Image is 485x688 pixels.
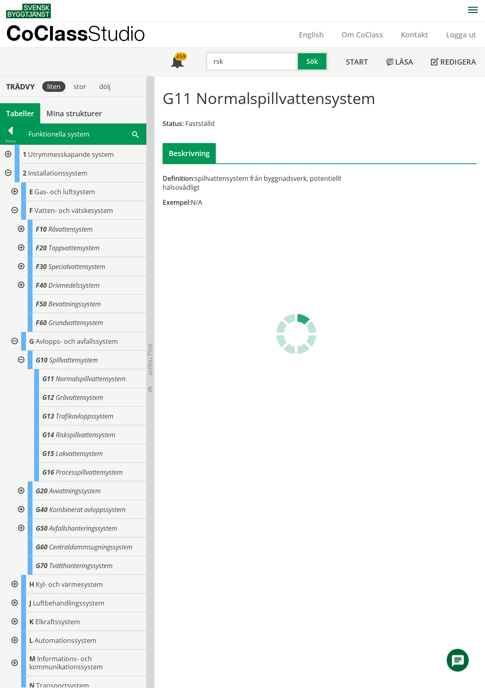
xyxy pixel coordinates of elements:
img: Svensk Byggtjänst [6,4,51,18]
span: Avlopps- och avfallssystem [36,337,118,346]
div: spillvattensystem från byggnadsverk, potentiellt hälsovådligt [163,174,370,192]
span: J [29,599,31,608]
div: 459 [175,52,187,61]
span: Start [346,57,368,67]
span: M [29,654,35,663]
span: F40 [36,281,47,290]
span: Exempel: [163,198,191,207]
span: Läsa [395,57,413,67]
span: Kombinerat avloppssystem [49,505,126,514]
span: Normalspillvattensystem [56,374,126,383]
span: Avfallshanteringssystem [49,524,117,533]
div: stor [69,81,91,92]
span: 2 [23,169,26,178]
span: G60 [36,543,48,551]
span: Spillvattensystem [49,356,98,365]
span: Sök i tabellen [132,130,139,138]
span: Gråvattensystem [56,393,103,402]
span: F30 [36,262,47,271]
input: Sök [206,52,298,71]
div: Trädvy [2,82,39,91]
div: N/A [163,198,370,207]
span: G20 [36,486,48,495]
a: Start [337,48,377,76]
h1: G11 Normalspillvattensystem [163,89,376,107]
span: Lakvattensystem [56,449,103,458]
span: G16 [42,468,54,477]
span: Automationssystem [35,636,96,645]
a: English [290,30,333,39]
span: 1 [23,150,26,159]
span: L [29,636,33,645]
button: Sök [298,52,328,71]
span: Processpillvattensystem [56,468,123,477]
span: G15 [42,449,54,458]
span: G14 [42,430,54,439]
span: G70 [36,561,48,570]
span: Informations- och kommunikationssystem [29,654,103,671]
span: G [29,337,34,346]
img: Laddar [276,314,317,354]
span: Installationssystem [28,169,87,178]
span: Avvattningssystem [49,486,101,495]
span: G50 [36,524,48,533]
span: Luftbehandlingssystem [33,599,104,608]
a: Kontakt [392,30,437,39]
a: Mina strukturer [40,103,108,124]
span: G10 [36,356,48,365]
div: Tillbaka [0,138,21,144]
span: Tvätthanteringssystem [49,561,113,570]
span: Utrymmesskapande system [28,150,114,159]
a: Läsa [377,48,422,76]
span: F50 [36,300,47,308]
span: G40 [36,505,48,514]
span: Notifikationer [171,56,184,69]
div: dölj [94,81,115,92]
a: Om CoClass [333,30,392,39]
a: Redigera [422,48,485,76]
span: F20 [36,243,47,252]
span: G12 [42,393,54,402]
p: CoClass [6,28,145,38]
div: Funktionella system [21,124,146,144]
span: Fastställd [185,119,215,128]
span: Drivmedelssystem [48,281,100,290]
span: G13 [42,412,54,421]
span: F60 [36,318,47,327]
span: Bevattningssystem [48,300,101,308]
span: Tappvattensystem [48,243,100,252]
span: Dölj trädvy [147,344,154,375]
span: G11 [42,374,54,383]
span: Definition: [163,174,195,183]
span: Vatten- och vätskesystem [35,206,113,215]
span: Elkraftssystem [35,617,80,626]
div: Beskrivning [163,143,216,163]
span: Studio [88,21,145,45]
span: F [29,206,33,215]
a: Logga ut [437,30,485,39]
span: F10 [36,225,47,234]
span: Redigera [440,57,476,67]
span: Specialvattensystem [48,262,105,271]
div: liten [42,81,65,92]
span: Centraldammsugningssystem [49,543,133,551]
span: E [29,187,33,196]
a: CoClassStudio [6,22,163,47]
span: H [29,580,34,589]
a: 459 [162,48,193,76]
span: Trafikavloppssystem [56,412,113,421]
span: Status: [163,119,184,128]
span: Gas- och luftsystem [35,187,95,196]
span: Kyl- och värmesystem [36,580,103,589]
span: Råvattensystem [48,225,93,234]
span: K [29,617,34,626]
span: Grundvattensystem [48,318,103,327]
span: Riskspillvattensystem [56,430,115,439]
